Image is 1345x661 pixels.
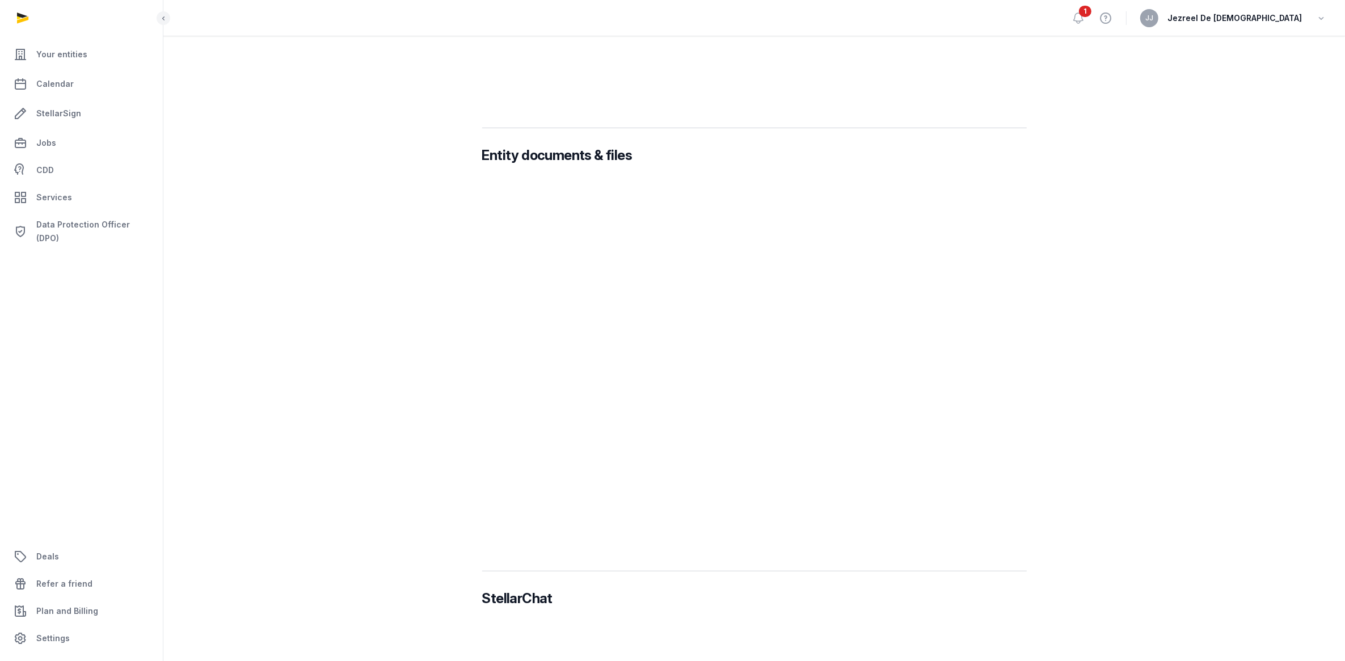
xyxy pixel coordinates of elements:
span: Calendar [36,77,74,91]
a: Data Protection Officer (DPO) [9,213,154,250]
button: JJ [1140,9,1158,27]
span: Plan and Billing [36,604,98,618]
span: 1 [1079,6,1091,17]
span: Your entities [36,48,87,61]
h3: Entity documents & files [482,146,1027,165]
span: Refer a friend [36,577,92,591]
span: Services [36,191,72,204]
span: CDD [36,163,54,177]
a: Plan and Billing [9,597,154,625]
a: CDD [9,159,154,182]
span: StellarSign [36,107,81,120]
a: Jobs [9,129,154,157]
span: JJ [1145,15,1153,22]
a: Services [9,184,154,211]
span: Settings [36,631,70,645]
a: Your entities [9,41,154,68]
a: StellarSign [9,100,154,127]
a: Settings [9,625,154,652]
a: Deals [9,543,154,570]
a: Refer a friend [9,570,154,597]
span: Deals [36,550,59,563]
iframe: Chat Widget [1288,607,1345,661]
a: Calendar [9,70,154,98]
span: Jezreel De [DEMOGRAPHIC_DATA] [1167,11,1302,25]
span: Data Protection Officer (DPO) [36,218,149,245]
iframe: Entity Documents & Files [482,183,1027,553]
h3: StellarChat [482,590,1027,608]
span: Jobs [36,136,56,150]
